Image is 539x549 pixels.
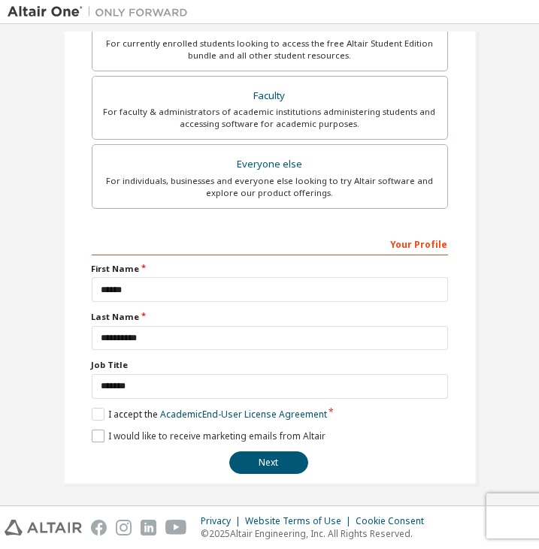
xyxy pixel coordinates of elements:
[101,106,438,130] div: For faculty & administrators of academic institutions administering students and accessing softwa...
[92,263,448,275] label: First Name
[201,515,245,527] div: Privacy
[8,5,195,20] img: Altair One
[141,520,156,535] img: linkedin.svg
[116,520,132,535] img: instagram.svg
[92,311,448,323] label: Last Name
[101,86,438,107] div: Faculty
[229,451,308,474] button: Next
[356,515,433,527] div: Cookie Consent
[101,154,438,175] div: Everyone else
[201,527,433,540] p: © 2025 Altair Engineering, Inc. All Rights Reserved.
[92,430,326,442] label: I would like to receive marketing emails from Altair
[92,231,448,255] div: Your Profile
[245,515,356,527] div: Website Terms of Use
[5,520,82,535] img: altair_logo.svg
[101,38,438,62] div: For currently enrolled students looking to access the free Altair Student Edition bundle and all ...
[165,520,187,535] img: youtube.svg
[92,359,448,371] label: Job Title
[91,520,107,535] img: facebook.svg
[101,175,438,199] div: For individuals, businesses and everyone else looking to try Altair software and explore our prod...
[160,408,327,421] a: Academic End-User License Agreement
[92,408,327,421] label: I accept the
